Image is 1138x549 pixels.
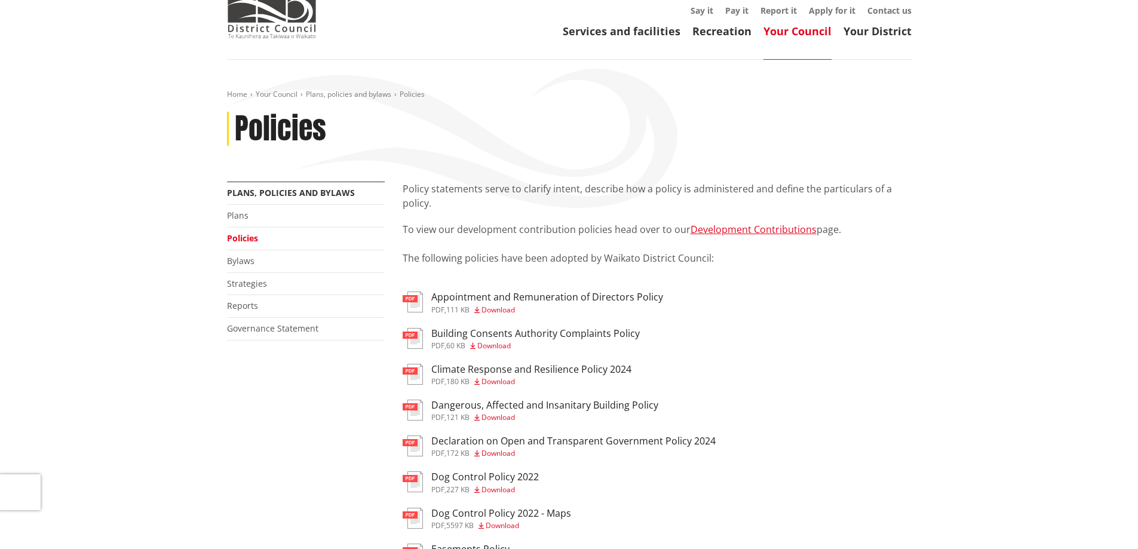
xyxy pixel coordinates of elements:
img: document-pdf.svg [403,292,423,312]
span: 111 KB [446,305,470,315]
div: , [431,342,640,349]
a: Appointment and Remuneration of Directors Policy pdf,111 KB Download [403,292,663,313]
a: Declaration on Open and Transparent Government Policy 2024 pdf,172 KB Download [403,435,716,457]
a: Your District [843,24,912,38]
img: document-pdf.svg [403,471,423,492]
iframe: Messenger Launcher [1083,499,1126,542]
span: pdf [431,341,444,351]
a: Contact us [867,5,912,16]
span: Download [481,484,515,495]
a: Services and facilities [563,24,680,38]
span: Download [481,376,515,387]
div: , [431,450,716,457]
nav: breadcrumb [227,90,912,100]
span: 5597 KB [446,520,474,530]
span: pdf [431,305,444,315]
p: Policy statements serve to clarify intent, describe how a policy is administered and define the p... [403,182,912,210]
img: document-pdf.svg [403,400,423,421]
a: Development Contributions [691,223,817,236]
a: Dangerous, Affected and Insanitary Building Policy pdf,121 KB Download [403,400,658,421]
span: pdf [431,484,444,495]
a: Home [227,89,247,99]
span: Download [477,341,511,351]
span: pdf [431,412,444,422]
a: Dog Control Policy 2022 - Maps pdf,5597 KB Download [403,508,571,529]
a: Strategies [227,278,267,289]
a: Plans, policies and bylaws [306,89,391,99]
a: Bylaws [227,255,254,266]
p: To view our development contribution policies head over to our page. The following policies have ... [403,222,912,280]
a: Policies [227,232,258,244]
img: document-pdf.svg [403,364,423,385]
a: Your Council [763,24,832,38]
a: Climate Response and Resilience Policy 2024 pdf,180 KB Download [403,364,631,385]
h3: Building Consents Authority Complaints Policy [431,328,640,339]
span: pdf [431,376,444,387]
span: Download [481,412,515,422]
a: Reports [227,300,258,311]
a: Plans, policies and bylaws [227,187,355,198]
img: document-pdf.svg [403,508,423,529]
span: 180 KB [446,376,470,387]
a: Report it [760,5,797,16]
a: Pay it [725,5,749,16]
h3: Dangerous, Affected and Insanitary Building Policy [431,400,658,411]
span: pdf [431,448,444,458]
div: , [431,522,571,529]
a: Dog Control Policy 2022 pdf,227 KB Download [403,471,539,493]
img: document-pdf.svg [403,435,423,456]
div: , [431,486,539,493]
span: Policies [400,89,425,99]
a: Governance Statement [227,323,318,334]
div: , [431,306,663,314]
a: Say it [691,5,713,16]
span: Download [486,520,519,530]
span: 121 KB [446,412,470,422]
h3: Declaration on Open and Transparent Government Policy 2024 [431,435,716,447]
span: Download [481,305,515,315]
a: Building Consents Authority Complaints Policy pdf,60 KB Download [403,328,640,349]
span: 227 KB [446,484,470,495]
h3: Climate Response and Resilience Policy 2024 [431,364,631,375]
a: Recreation [692,24,751,38]
a: Apply for it [809,5,855,16]
a: Your Council [256,89,297,99]
div: , [431,414,658,421]
span: 172 KB [446,448,470,458]
img: document-pdf.svg [403,328,423,349]
div: , [431,378,631,385]
h3: Dog Control Policy 2022 - Maps [431,508,571,519]
h3: Dog Control Policy 2022 [431,471,539,483]
a: Plans [227,210,249,221]
h3: Appointment and Remuneration of Directors Policy [431,292,663,303]
h1: Policies [235,112,326,146]
span: 60 KB [446,341,465,351]
span: Download [481,448,515,458]
span: pdf [431,520,444,530]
